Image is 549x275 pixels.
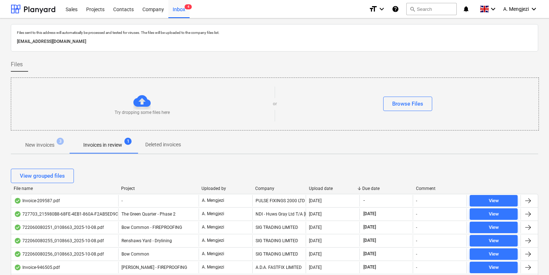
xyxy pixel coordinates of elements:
button: Search [406,3,457,15]
span: Bow Common [121,252,149,257]
span: The Green Quarter - Phase 2 [121,212,176,217]
iframe: Chat Widget [388,12,549,275]
div: 727703_215980B8-68FE-4EB1-860A-F2AB5ED9C21C.PDF [14,211,136,217]
span: [DATE] [363,211,377,217]
i: Knowledge base [392,5,399,13]
div: SIG TRADING LIMITED [252,222,306,233]
p: New invoices [25,141,54,149]
div: 722060080255_0108663_2025-10-08.pdf [14,238,104,244]
div: 722060080256_0108663_2025-10-08.pdf [14,251,104,257]
div: [DATE] [309,265,322,270]
div: Project [121,186,196,191]
i: format_size [369,5,377,13]
i: keyboard_arrow_down [530,5,538,13]
p: Try dropping some files here [115,110,170,116]
span: A. Mengjezi [503,6,529,12]
p: or [273,101,277,107]
span: - [363,198,366,204]
p: Invoices in review [83,141,122,149]
div: Try dropping some files hereorBrowse Files [11,77,539,130]
button: Browse Files [383,97,432,111]
div: View grouped files [20,171,65,181]
p: Deleted invoices [145,141,181,148]
div: OCR finished [14,265,21,270]
span: [DATE] [363,238,377,244]
p: A. Mengjezi [202,264,224,270]
div: [DATE] [309,225,322,230]
div: OCR finished [14,238,21,244]
p: Files sent to this address will automatically be processed and tested for viruses. The files will... [17,30,532,35]
span: [DATE] [363,224,377,230]
div: [DATE] [309,198,322,203]
p: A. Mengjezi [202,211,224,217]
div: Invoice-946505.pdf [14,265,60,270]
p: A. Mengjezi [202,238,224,244]
span: 1 [124,138,132,145]
span: - [121,198,123,203]
span: [DATE] [363,251,377,257]
div: OCR finished [14,251,21,257]
div: File name [14,186,115,191]
span: Montgomery - FIREPROOFING [121,265,187,270]
div: [DATE] [309,252,322,257]
div: 722060080251_0108663_2025-10-08.pdf [14,225,104,230]
p: A. Mengjezi [202,251,224,257]
p: A. Mengjezi [202,198,224,204]
div: Uploaded by [202,186,249,191]
div: PULSE FIXINGS 2000 LTD [252,195,306,207]
div: SIG TRADING LIMITED [252,248,306,260]
div: Upload date [309,186,357,191]
div: [DATE] [309,212,322,217]
div: Due date [362,186,410,191]
button: View grouped files [11,169,74,183]
span: 4 [185,4,192,9]
div: Invoice-209587.pdf [14,198,60,204]
div: Company [255,186,303,191]
div: NDI - Huws Gray Ltd T/A [PERSON_NAME] [252,208,306,220]
span: Files [11,60,23,69]
span: [DATE] [363,264,377,270]
div: [DATE] [309,238,322,243]
p: [EMAIL_ADDRESS][DOMAIN_NAME] [17,38,532,45]
i: keyboard_arrow_down [377,5,386,13]
div: OCR finished [14,198,21,204]
span: search [409,6,415,12]
div: SIG TRADING LIMITED [252,235,306,247]
div: OCR finished [14,225,21,230]
span: 3 [57,138,64,145]
i: notifications [462,5,470,13]
span: Renshaws Yard - Drylining [121,238,172,243]
p: A. Mengjezi [202,224,224,230]
div: OCR finished [14,211,21,217]
div: A.D.A. FASTFIX LIMITED [252,262,306,273]
i: keyboard_arrow_down [489,5,497,13]
span: Bow Common - FIREPROOFING [121,225,182,230]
